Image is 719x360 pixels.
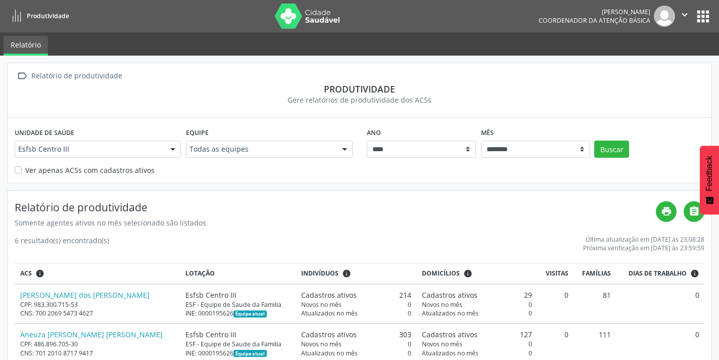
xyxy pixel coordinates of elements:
[661,206,672,217] i: print
[18,144,160,154] span: Esfsb Centro III
[301,269,339,278] span: Indivíduos
[616,284,704,324] td: 0
[679,9,690,20] i: 
[185,309,290,318] div: INE: 0000195626
[301,340,411,348] div: 0
[367,125,381,141] label: Ano
[594,141,629,158] button: Buscar
[301,309,411,318] div: 0
[7,8,69,24] a: Produtividade
[422,349,478,357] span: Atualizados no mês
[301,290,411,300] div: 214
[422,329,532,340] div: 127
[301,329,411,340] div: 303
[185,349,290,357] div: INE: 0000195626
[422,309,532,318] div: 0
[185,290,290,300] div: Esfsb Centro III
[4,36,48,56] a: Relatório
[15,69,29,83] i: 
[422,349,532,357] div: 0
[301,340,342,348] span: Novos no mês
[463,269,472,278] i: <div class="text-left"> <div> <strong>Cadastros ativos:</strong> Cadastros que estão vinculados a...
[422,300,532,309] div: 0
[15,235,109,252] div: 6 resultado(s) encontrado(s)
[186,125,209,141] label: Equipe
[684,201,704,222] a: 
[422,290,477,300] span: Cadastros ativos
[15,217,656,228] div: Somente agentes ativos no mês selecionado são listados
[233,310,266,318] span: Esta é a equipe atual deste Agente
[185,300,290,309] div: ESF - Equipe de Saude da Familia
[656,201,677,222] a: print
[27,12,69,20] span: Produtividade
[15,201,656,214] h4: Relatório de produtividade
[573,284,616,324] td: 81
[342,269,351,278] i: <div class="text-left"> <div> <strong>Cadastros ativos:</strong> Cadastros que estão vinculados a...
[233,350,266,357] span: Esta é a equipe atual deste Agente
[15,95,704,105] div: Gere relatórios de produtividade dos ACSs
[422,269,460,278] span: Domicílios
[422,300,462,309] span: Novos no mês
[15,125,74,141] label: Unidade de saúde
[422,309,478,318] span: Atualizados no mês
[689,206,700,217] i: 
[675,6,694,27] button: 
[185,329,290,340] div: Esfsb Centro III
[25,165,155,175] label: Ver apenas ACSs com cadastros ativos
[694,8,712,25] button: apps
[583,244,704,252] div: Próxima verificação em [DATE] às 23:59:59
[301,349,411,357] div: 0
[583,235,704,244] div: Última atualização em [DATE] às 23:08:28
[654,6,675,27] img: img
[538,284,573,324] td: 0
[301,290,357,300] span: Cadastros ativos
[690,269,699,278] i: Dias em que o(a) ACS fez pelo menos uma visita, ou ficha de cadastro individual ou cadastro domic...
[301,300,342,309] span: Novos no mês
[20,349,175,357] div: CNS: 701 2010 8717 9417
[629,269,687,278] span: Dias de trabalho
[301,300,411,309] div: 0
[573,263,616,284] th: Famílias
[705,156,714,191] span: Feedback
[700,146,719,214] button: Feedback - Mostrar pesquisa
[189,144,331,154] span: Todas as equipes
[301,349,358,357] span: Atualizados no mês
[20,340,175,348] div: CPF: 486.896.705-30
[180,263,296,284] th: Lotação
[422,290,532,300] div: 29
[20,309,175,318] div: CNS: 700 2069 5473 4627
[20,300,175,309] div: CPF: 983.300.715-53
[422,340,532,348] div: 0
[422,340,462,348] span: Novos no mês
[185,340,290,348] div: ESF - Equipe de Saude da Familia
[15,83,704,95] div: Produtividade
[35,269,44,278] i: ACSs que estiveram vinculados a uma UBS neste período, mesmo sem produtividade.
[538,263,573,284] th: Visitas
[15,69,124,83] a:  Relatório de produtividade
[539,8,650,16] div: [PERSON_NAME]
[539,16,650,25] span: Coordenador da Atenção Básica
[29,69,124,83] div: Relatório de produtividade
[20,290,150,300] a: [PERSON_NAME] dos [PERSON_NAME]
[422,329,477,340] span: Cadastros ativos
[481,125,494,141] label: Mês
[20,330,163,339] a: Aneuza [PERSON_NAME] [PERSON_NAME]
[20,269,32,278] span: ACS
[301,309,358,318] span: Atualizados no mês
[301,329,357,340] span: Cadastros ativos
